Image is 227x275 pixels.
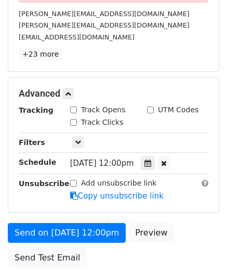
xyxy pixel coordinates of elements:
iframe: Chat Widget [175,225,227,275]
label: Add unsubscribe link [81,178,157,189]
strong: Filters [19,138,45,147]
a: Send Test Email [8,248,87,268]
a: Send on [DATE] 12:00pm [8,223,126,243]
span: [DATE] 12:00pm [70,159,134,168]
h5: Advanced [19,88,208,99]
strong: Unsubscribe [19,179,70,188]
strong: Schedule [19,158,56,166]
small: [PERSON_NAME][EMAIL_ADDRESS][DOMAIN_NAME] [19,21,190,29]
small: [EMAIL_ADDRESS][DOMAIN_NAME] [19,33,135,41]
label: UTM Codes [158,104,198,115]
strong: Tracking [19,106,54,114]
label: Track Clicks [81,117,124,128]
small: [PERSON_NAME][EMAIL_ADDRESS][DOMAIN_NAME] [19,10,190,18]
a: +23 more [19,48,62,61]
label: Track Opens [81,104,126,115]
a: Preview [128,223,174,243]
a: Copy unsubscribe link [70,191,164,201]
